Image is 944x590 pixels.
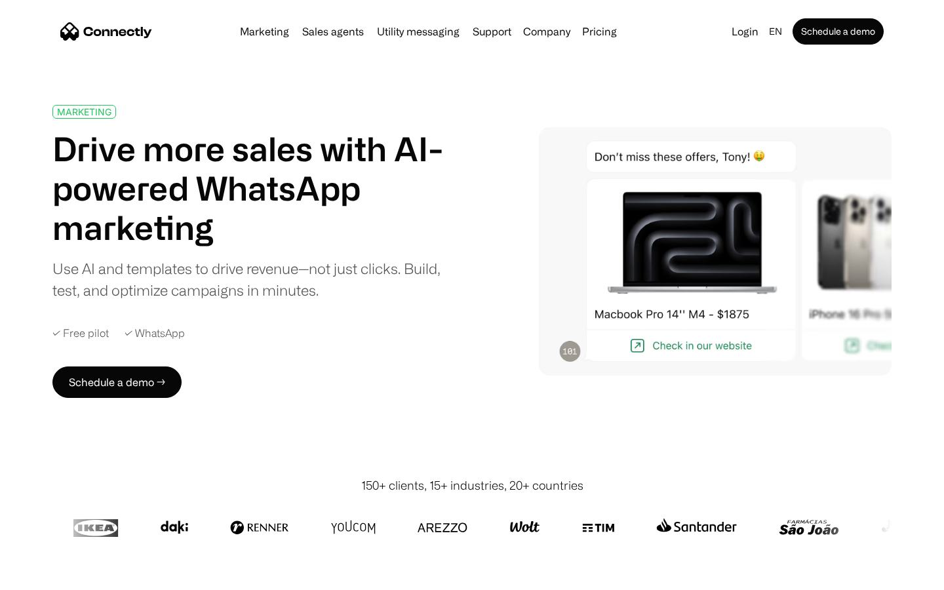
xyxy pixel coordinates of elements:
[52,258,458,301] div: Use AI and templates to drive revenue—not just clicks. Build, test, and optimize campaigns in min...
[26,567,79,585] ul: Language list
[125,327,185,340] div: ✓ WhatsApp
[523,22,570,41] div: Company
[52,129,458,247] h1: Drive more sales with AI-powered WhatsApp marketing
[467,26,517,37] a: Support
[577,26,622,37] a: Pricing
[52,327,109,340] div: ✓ Free pilot
[726,22,764,41] a: Login
[57,107,111,117] div: MARKETING
[372,26,465,37] a: Utility messaging
[13,566,79,585] aside: Language selected: English
[235,26,294,37] a: Marketing
[297,26,369,37] a: Sales agents
[361,477,583,494] div: 150+ clients, 15+ industries, 20+ countries
[769,22,782,41] div: en
[793,18,884,45] a: Schedule a demo
[52,366,182,398] a: Schedule a demo →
